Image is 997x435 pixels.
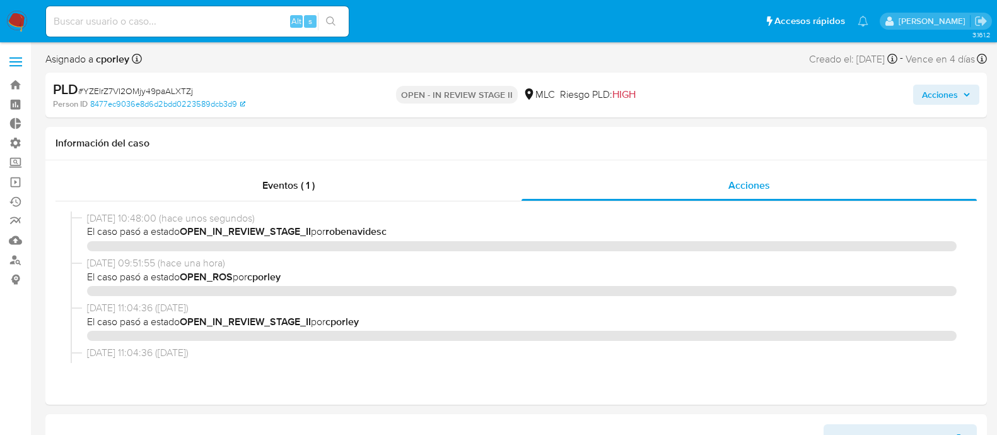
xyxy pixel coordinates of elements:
p: OPEN - IN REVIEW STAGE II [396,86,518,104]
span: Alt [291,15,301,27]
span: - [900,51,903,68]
span: HIGH [612,87,636,102]
b: Person ID [53,98,88,110]
span: Vence en 4 días [906,52,975,66]
span: Riesgo PLD: [560,88,636,102]
span: # YZElrZ7VI2OMjy49paALXTZj [78,85,193,97]
a: Salir [974,15,988,28]
b: PLD [53,79,78,99]
span: s [308,15,312,27]
a: Notificaciones [858,16,868,27]
p: rociodaniela.benavidescatalan@mercadolibre.cl [899,15,970,27]
a: 8477ec9036e8d6d2bdd0223589dcb3d9 [90,98,245,110]
input: Buscar usuario o caso... [46,13,349,30]
span: Accesos rápidos [774,15,845,28]
span: Asignado a [45,52,129,66]
h1: Información del caso [55,137,977,150]
button: search-icon [318,13,344,30]
span: Acciones [728,178,770,193]
span: Eventos ( 1 ) [262,178,315,193]
div: MLC [523,88,555,102]
span: Acciones [922,85,958,105]
b: cporley [93,52,129,66]
button: Acciones [913,85,979,105]
div: Creado el: [DATE] [809,51,897,68]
